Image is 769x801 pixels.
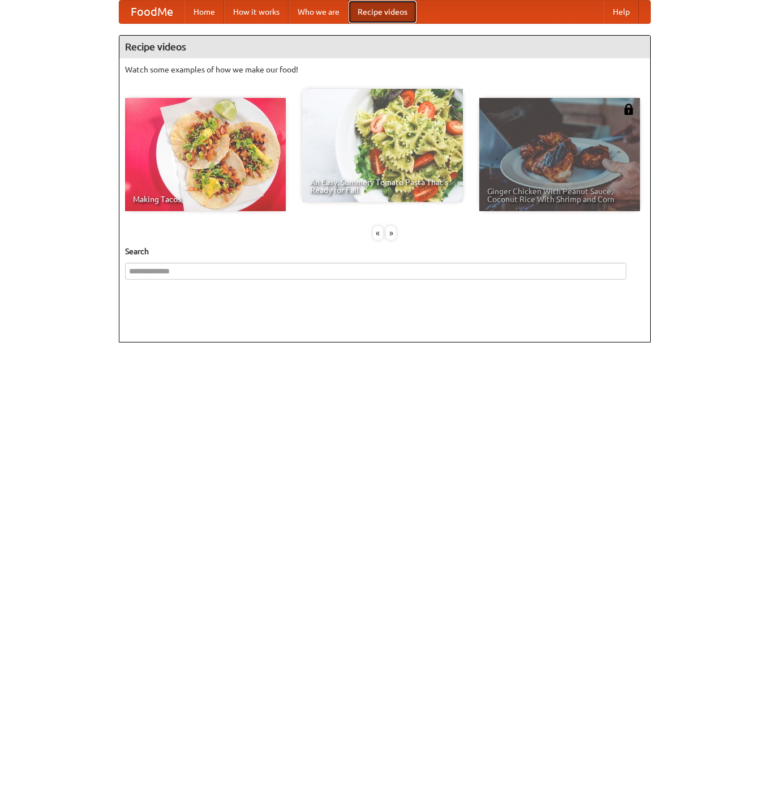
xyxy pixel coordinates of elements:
p: Watch some examples of how we make our food! [125,64,645,75]
a: Recipe videos [349,1,416,23]
a: An Easy, Summery Tomato Pasta That's Ready for Fall [302,89,463,202]
a: Home [184,1,224,23]
span: Making Tacos [133,195,278,203]
span: An Easy, Summery Tomato Pasta That's Ready for Fall [310,178,455,194]
a: FoodMe [119,1,184,23]
a: Help [604,1,639,23]
h4: Recipe videos [119,36,650,58]
a: Who we are [289,1,349,23]
a: How it works [224,1,289,23]
div: » [386,226,396,240]
h5: Search [125,246,645,257]
a: Making Tacos [125,98,286,211]
img: 483408.png [623,104,634,115]
div: « [373,226,383,240]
